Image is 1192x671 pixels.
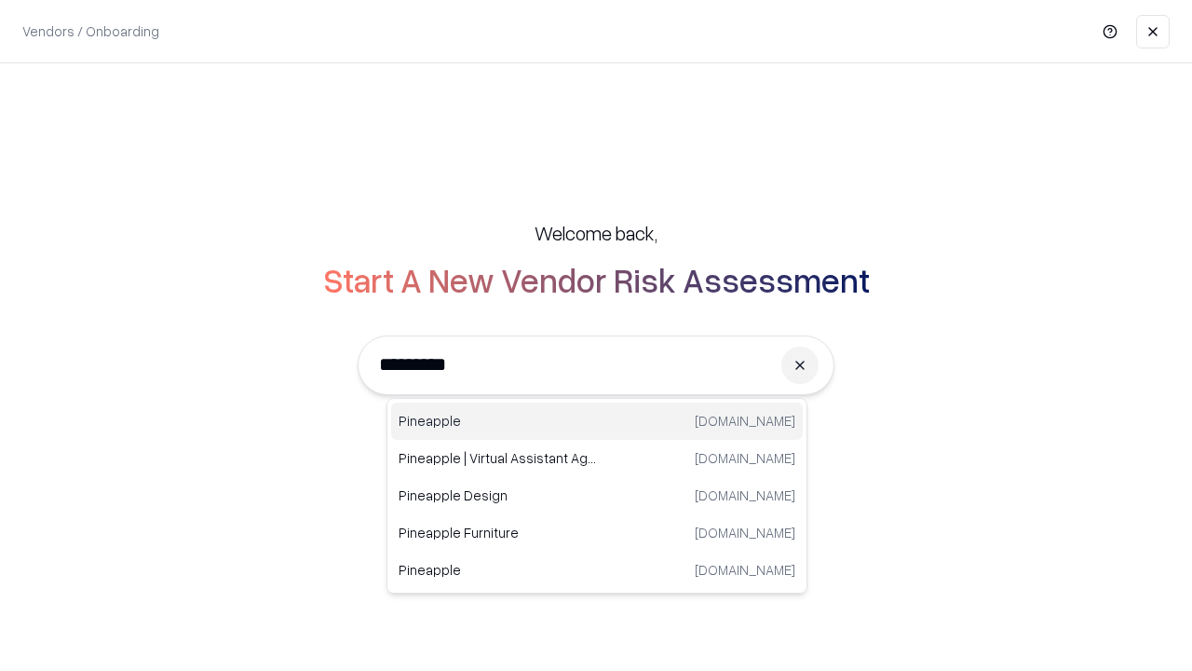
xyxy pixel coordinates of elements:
[399,411,597,431] p: Pineapple
[695,448,795,468] p: [DOMAIN_NAME]
[535,220,657,246] h5: Welcome back,
[695,411,795,431] p: [DOMAIN_NAME]
[399,448,597,468] p: Pineapple | Virtual Assistant Agency
[386,398,807,594] div: Suggestions
[22,21,159,41] p: Vendors / Onboarding
[399,486,597,505] p: Pineapple Design
[695,486,795,505] p: [DOMAIN_NAME]
[323,261,870,298] h2: Start A New Vendor Risk Assessment
[399,560,597,580] p: Pineapple
[695,560,795,580] p: [DOMAIN_NAME]
[695,523,795,542] p: [DOMAIN_NAME]
[399,523,597,542] p: Pineapple Furniture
